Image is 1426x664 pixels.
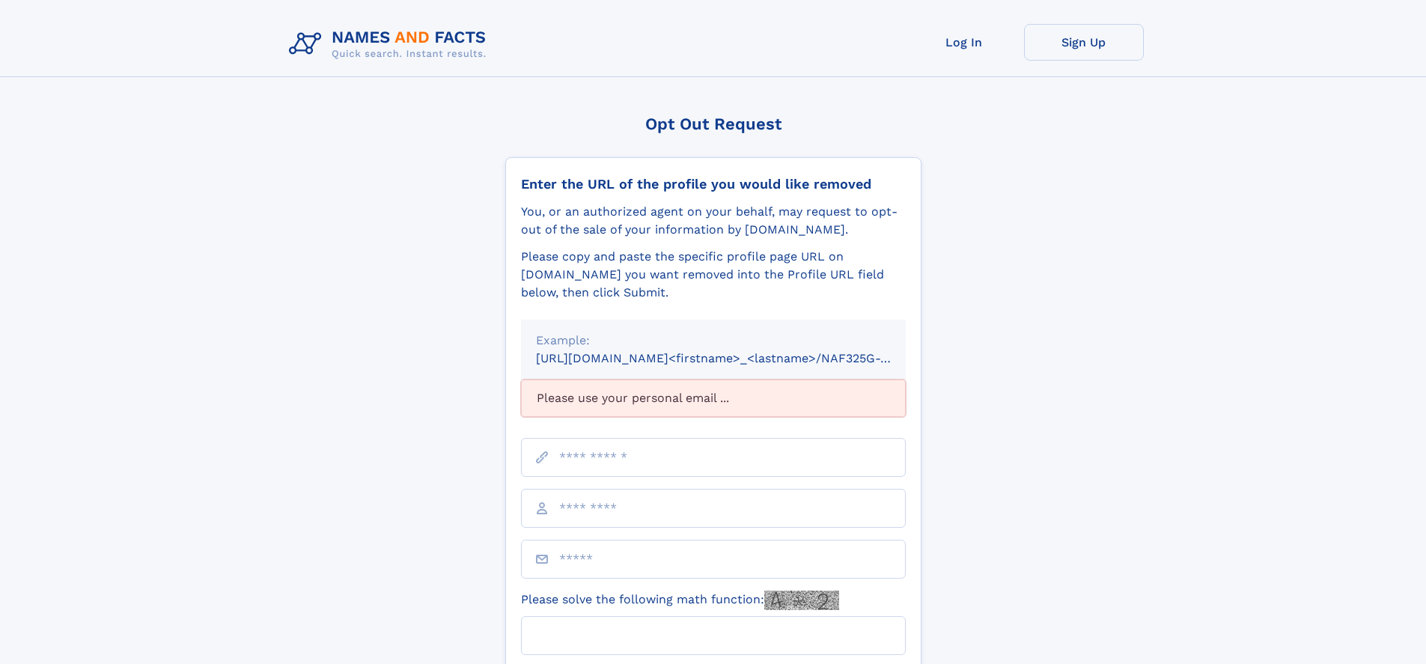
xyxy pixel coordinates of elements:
div: Opt Out Request [505,115,921,133]
div: Please use your personal email ... [521,380,906,417]
div: Example: [536,332,891,350]
img: Logo Names and Facts [283,24,499,64]
label: Please solve the following math function: [521,591,839,610]
small: [URL][DOMAIN_NAME]<firstname>_<lastname>/NAF325G-xxxxxxxx [536,351,934,365]
a: Sign Up [1024,24,1144,61]
div: Please copy and paste the specific profile page URL on [DOMAIN_NAME] you want removed into the Pr... [521,248,906,302]
a: Log In [904,24,1024,61]
div: You, or an authorized agent on your behalf, may request to opt-out of the sale of your informatio... [521,203,906,239]
div: Enter the URL of the profile you would like removed [521,176,906,192]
